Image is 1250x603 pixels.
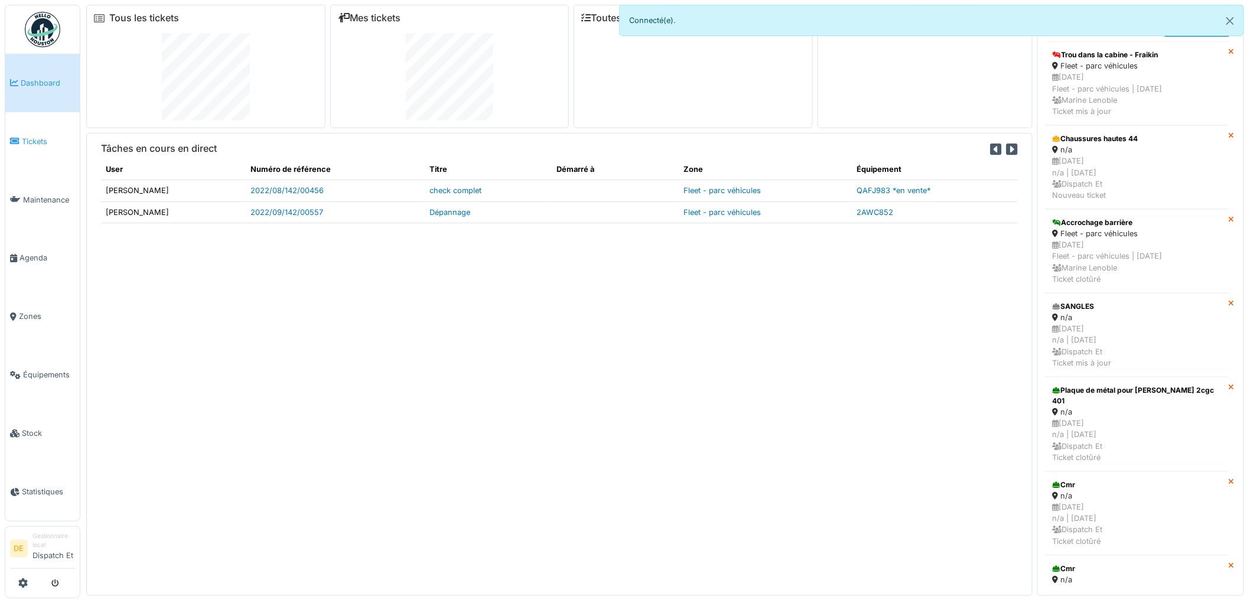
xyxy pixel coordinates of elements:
[1053,490,1221,501] div: n/a
[10,532,75,569] a: DE Gestionnaire localDispatch Et
[581,12,669,24] a: Toutes les tâches
[1045,471,1229,555] a: Cmr n/a [DATE]n/a | [DATE] Dispatch EtTicket clotûré
[5,288,80,346] a: Zones
[101,180,246,201] td: [PERSON_NAME]
[1053,385,1221,406] div: Plaque de métal pour [PERSON_NAME] 2cgc 401
[19,252,75,263] span: Agenda
[5,345,80,404] a: Équipements
[429,208,470,217] a: Dépannage
[1053,60,1221,71] div: Fleet - parc véhicules
[22,486,75,497] span: Statistiques
[1053,312,1221,323] div: n/a
[1045,41,1229,125] a: Trou dans la cabine - Fraikin Fleet - parc véhicules [DATE]Fleet - parc véhicules | [DATE] Marine...
[1053,301,1221,312] div: SANGLES
[5,54,80,112] a: Dashboard
[1053,228,1221,239] div: Fleet - parc véhicules
[246,159,425,180] th: Numéro de référence
[857,186,930,195] a: QAFJ983 *en vente*
[1053,71,1221,117] div: [DATE] Fleet - parc véhicules | [DATE] Marine Lenoble Ticket mis à jour
[1053,563,1221,574] div: Cmr
[1045,377,1229,471] a: Plaque de métal pour [PERSON_NAME] 2cgc 401 n/a [DATE]n/a | [DATE] Dispatch EtTicket clotûré
[101,201,246,223] td: [PERSON_NAME]
[1053,323,1221,369] div: [DATE] n/a | [DATE] Dispatch Et Ticket mis à jour
[23,194,75,206] span: Maintenance
[5,229,80,288] a: Agenda
[109,12,179,24] a: Tous les tickets
[1045,209,1229,293] a: Accrochage barrière Fleet - parc véhicules [DATE]Fleet - parc véhicules | [DATE] Marine LenobleTi...
[1053,239,1221,285] div: [DATE] Fleet - parc véhicules | [DATE] Marine Lenoble Ticket clotûré
[1053,418,1221,463] div: [DATE] n/a | [DATE] Dispatch Et Ticket clotûré
[32,532,75,566] li: Dispatch Et
[857,208,893,217] a: 2AWC852
[106,165,123,174] span: translation missing: fr.shared.user
[22,136,75,147] span: Tickets
[619,5,1244,36] div: Connecté(e).
[5,112,80,171] a: Tickets
[21,77,75,89] span: Dashboard
[25,12,60,47] img: Badge_color-CXgf-gQk.svg
[683,208,761,217] a: Fleet - parc véhicules
[23,369,75,380] span: Équipements
[429,186,481,195] a: check complet
[1053,155,1221,201] div: [DATE] n/a | [DATE] Dispatch Et Nouveau ticket
[1217,5,1244,37] button: Close
[250,208,323,217] a: 2022/09/142/00557
[1053,480,1221,490] div: Cmr
[1053,406,1221,418] div: n/a
[552,159,679,180] th: Démarré à
[1045,293,1229,377] a: SANGLES n/a [DATE]n/a | [DATE] Dispatch EtTicket mis à jour
[1053,501,1221,547] div: [DATE] n/a | [DATE] Dispatch Et Ticket clotûré
[852,159,1018,180] th: Équipement
[5,404,80,462] a: Stock
[679,159,852,180] th: Zone
[1053,144,1221,155] div: n/a
[32,532,75,550] div: Gestionnaire local
[1053,217,1221,228] div: Accrochage barrière
[10,540,28,558] li: DE
[22,428,75,439] span: Stock
[425,159,552,180] th: Titre
[1053,50,1221,60] div: Trou dans la cabine - Fraikin
[1045,125,1229,209] a: Chaussures hautes 44 n/a [DATE]n/a | [DATE] Dispatch EtNouveau ticket
[683,186,761,195] a: Fleet - parc véhicules
[1053,133,1221,144] div: Chaussures hautes 44
[5,462,80,521] a: Statistiques
[338,12,401,24] a: Mes tickets
[101,143,217,154] h6: Tâches en cours en direct
[250,186,324,195] a: 2022/08/142/00456
[19,311,75,322] span: Zones
[1053,574,1221,585] div: n/a
[5,171,80,229] a: Maintenance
